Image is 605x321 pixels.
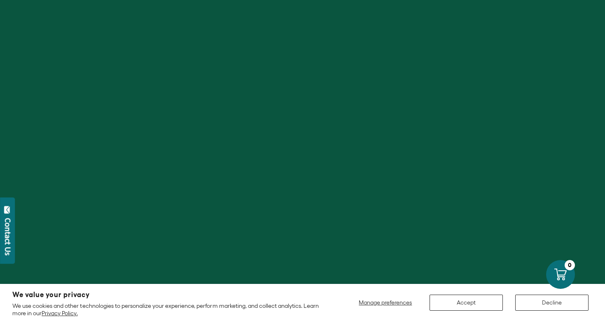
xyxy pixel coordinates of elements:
p: We use cookies and other technologies to personalize your experience, perform marketing, and coll... [12,302,325,317]
div: Contact Us [4,218,12,255]
div: 0 [565,260,575,270]
span: Manage preferences [359,299,412,306]
button: Accept [430,295,503,311]
a: Privacy Policy. [42,310,77,316]
button: Manage preferences [354,295,417,311]
h2: We value your privacy [12,291,325,298]
button: Decline [515,295,589,311]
